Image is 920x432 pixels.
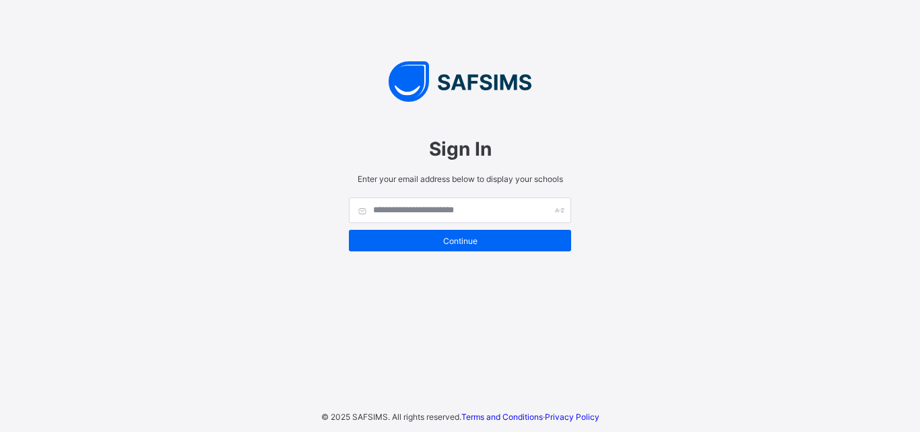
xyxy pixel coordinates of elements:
[461,412,543,422] a: Terms and Conditions
[359,236,561,246] span: Continue
[349,174,571,184] span: Enter your email address below to display your schools
[335,61,585,102] img: SAFSIMS Logo
[349,137,571,160] span: Sign In
[461,412,599,422] span: ·
[321,412,461,422] span: © 2025 SAFSIMS. All rights reserved.
[545,412,599,422] a: Privacy Policy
